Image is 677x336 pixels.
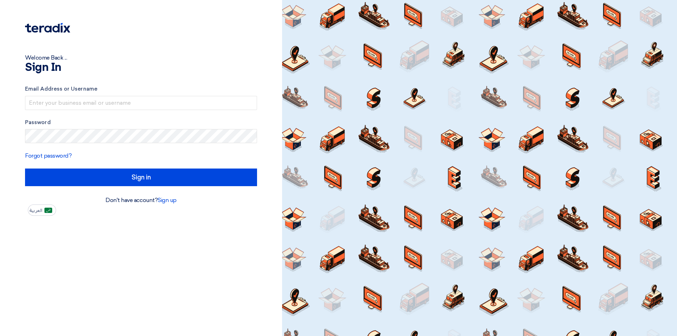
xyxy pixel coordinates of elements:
button: العربية [28,204,56,216]
div: Welcome Back ... [25,54,257,62]
input: Enter your business email or username [25,96,257,110]
h1: Sign In [25,62,257,73]
div: Don't have account? [25,196,257,204]
img: ar-AR.png [44,208,52,213]
span: العربية [30,208,42,213]
input: Sign in [25,169,257,186]
a: Forgot password? [25,152,72,159]
a: Sign up [158,197,177,203]
label: Password [25,118,257,127]
label: Email Address or Username [25,85,257,93]
img: Teradix logo [25,23,70,33]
